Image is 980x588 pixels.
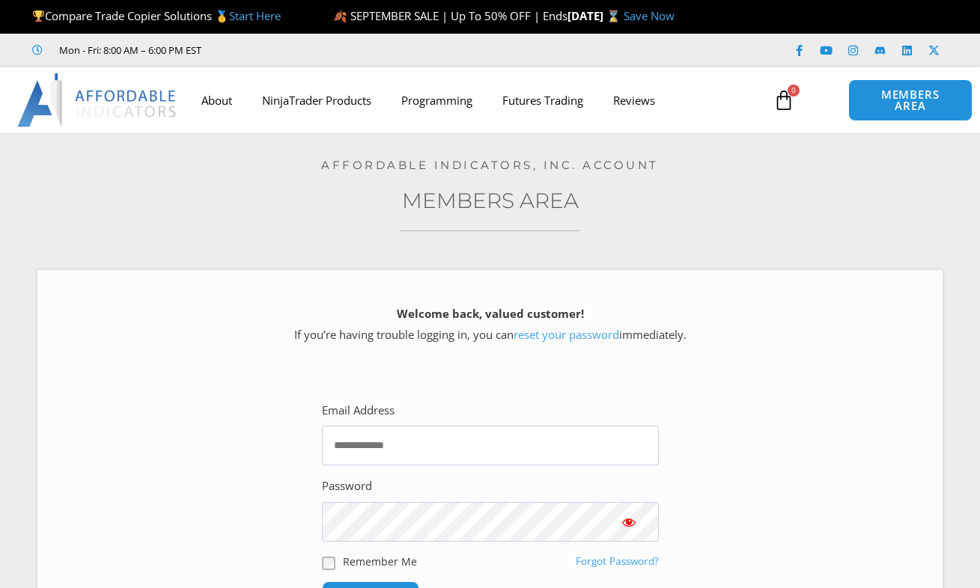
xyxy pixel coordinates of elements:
img: 🏆 [33,10,44,22]
a: Forgot Password? [576,554,659,568]
a: 0 [751,79,817,122]
label: Remember Me [343,554,417,569]
a: Members Area [402,188,579,213]
a: Save Now [624,8,675,23]
a: Reviews [598,83,670,117]
a: About [186,83,247,117]
img: LogoAI | Affordable Indicators – NinjaTrader [17,73,178,127]
span: Compare Trade Copier Solutions 🥇 [32,8,281,23]
a: MEMBERS AREA [848,79,973,121]
button: Show password [599,502,659,542]
nav: Menu [186,83,765,117]
a: NinjaTrader Products [247,83,386,117]
label: Email Address [322,400,395,421]
a: Futures Trading [487,83,598,117]
strong: [DATE] ⌛ [567,8,624,23]
span: 0 [788,85,800,97]
strong: Welcome back, valued customer! [397,306,584,321]
p: If you’re having trouble logging in, you can immediately. [64,304,916,346]
a: Start Here [229,8,281,23]
a: reset your password [514,327,619,342]
a: Programming [386,83,487,117]
a: Affordable Indicators, Inc. Account [321,158,659,172]
span: 🍂 SEPTEMBER SALE | Up To 50% OFF | Ends [333,8,567,23]
span: MEMBERS AREA [864,89,957,111]
iframe: Customer reviews powered by Trustpilot [222,43,447,58]
label: Password [322,476,372,497]
span: Mon - Fri: 8:00 AM – 6:00 PM EST [55,41,201,59]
